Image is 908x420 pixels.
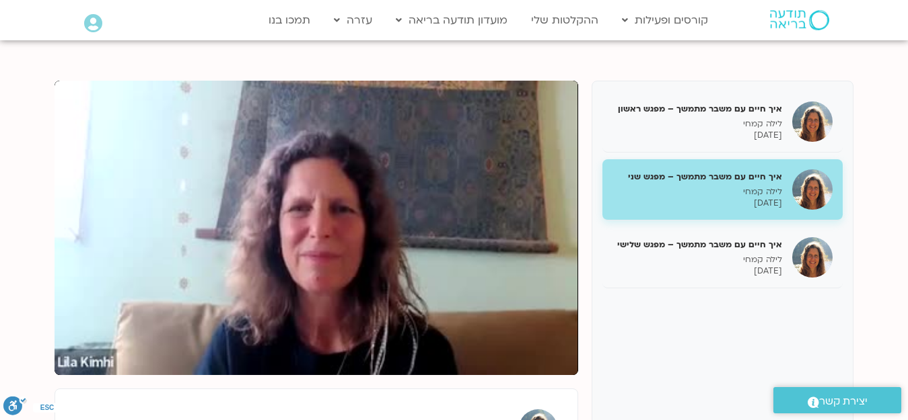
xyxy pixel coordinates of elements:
[770,10,829,30] img: תודעה בריאה
[613,118,782,130] p: לילה קמחי
[792,101,833,142] img: איך חיים עם משבר מתמשך – מפגש ראשון
[613,239,782,251] h5: איך חיים עם משבר מתמשך – מפגש שלישי
[773,387,901,413] a: יצירת קשר
[389,7,514,33] a: מועדון תודעה בריאה
[613,171,782,183] h5: איך חיים עם משבר מתמשך – מפגש שני
[819,392,868,411] span: יצירת קשר
[613,265,782,277] p: [DATE]
[613,254,782,265] p: לילה קמחי
[613,103,782,115] h5: איך חיים עם משבר מתמשך – מפגש ראשון
[613,130,782,141] p: [DATE]
[524,7,605,33] a: ההקלטות שלי
[613,186,782,198] p: לילה קמחי
[615,7,715,33] a: קורסים ופעילות
[792,237,833,278] img: איך חיים עם משבר מתמשך – מפגש שלישי
[327,7,379,33] a: עזרה
[262,7,317,33] a: תמכו בנו
[792,169,833,210] img: איך חיים עם משבר מתמשך – מפגש שני
[613,198,782,209] p: [DATE]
